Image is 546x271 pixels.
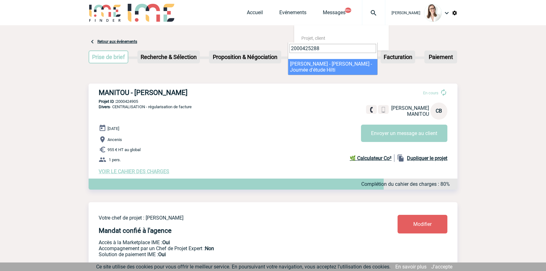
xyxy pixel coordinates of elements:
[162,239,170,245] b: Oui
[361,125,447,142] button: Envoyer un message au client
[89,99,457,104] p: 2000424905
[107,126,119,131] span: [DATE]
[369,107,374,113] img: fixe.png
[138,51,199,63] p: Recherche & Sélection
[210,51,281,63] p: Proposition & Négociation
[89,4,121,22] img: IME-Finder
[288,59,377,75] li: [PERSON_NAME] - [PERSON_NAME] - Journée d'étude Hilti
[391,105,429,111] span: [PERSON_NAME]
[380,107,386,113] img: portable.png
[247,9,263,18] a: Accueil
[323,9,346,18] a: Messages
[350,155,392,161] b: 🌿 Calculateur Co²
[107,137,122,142] span: Ancenis
[407,155,447,161] b: Dupliquer le projet
[99,99,116,104] b: Projet ID :
[424,4,442,22] img: 122719-0.jpg
[350,154,394,162] a: 🌿 Calculateur Co²
[109,157,121,162] span: 1 pers.
[89,51,128,63] p: Prise de brief
[99,168,169,174] a: VOIR LE CAHIER DES CHARGES
[395,264,427,270] a: En savoir plus
[397,154,404,162] img: file_copy-black-24dp.png
[99,215,360,221] p: Votre chef de projet : [PERSON_NAME]
[425,51,456,63] p: Paiement
[99,251,360,257] p: Conformité aux process achat client, Prise en charge de la facturation, Mutualisation de plusieur...
[107,147,141,152] span: 955 € HT au global
[99,245,360,251] p: Prestation payante
[423,91,439,95] span: En cours
[345,8,351,13] button: 99+
[205,245,214,251] b: Non
[158,251,166,257] b: Oui
[381,51,415,63] p: Facturation
[407,111,429,117] span: MANITOU
[99,104,192,109] span: - CENTRALISATION - régularisation de facture
[99,104,110,109] span: Divers
[96,264,391,270] span: Ce site utilise des cookies pour vous offrir le meilleur service. En poursuivant votre navigation...
[413,221,432,227] span: Modifier
[392,11,420,15] span: [PERSON_NAME]
[99,89,288,97] h3: MANITOU - [PERSON_NAME]
[301,36,325,41] span: Projet, client
[436,108,442,114] span: CB
[431,264,452,270] a: J'accepte
[97,39,137,44] a: Retour aux événements
[279,9,306,18] a: Evénements
[99,227,171,234] h4: Mandat confié à l'agence
[99,239,360,245] p: Accès à la Marketplace IME :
